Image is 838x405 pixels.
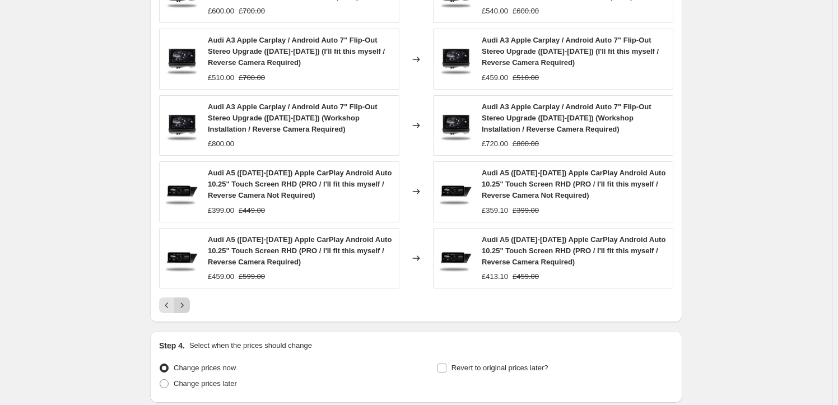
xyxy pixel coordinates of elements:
div: £600.00 [208,6,234,17]
span: Audi A3 Apple Carplay / Android Auto 7" Flip-Out Stereo Upgrade ([DATE]-[DATE]) (Workshop Install... [482,103,651,133]
div: £413.10 [482,271,508,282]
strike: £800.00 [513,138,539,150]
strike: £700.00 [239,6,265,17]
img: audi-a3-2014-2018-7-flip-out-android-screen-upgrade-and-wireless-apple-carplay-autostyle-uk-13_9b... [165,109,199,142]
img: Audi_A5_2009-2016_Apple_CarPlay_Android_Auto_10.25_Touch_Screen_RHD_2_80x.png [165,175,199,208]
span: Change prices later [174,379,237,388]
div: £399.00 [208,205,234,216]
div: £540.00 [482,6,508,17]
strike: £599.00 [239,271,265,282]
div: £510.00 [208,72,234,83]
div: £720.00 [482,138,508,150]
strike: £510.00 [513,72,539,83]
span: Change prices now [174,364,236,372]
img: Audi_A5_2009-2016_Apple_CarPlay_Android_Auto_10.25_Touch_Screen_RHD_2_80x.png [165,241,199,275]
h2: Step 4. [159,340,185,351]
img: Audi_A5_2009-2016_Apple_CarPlay_Android_Auto_10.25_Touch_Screen_RHD_2_80x.png [439,241,473,275]
img: audi-a3-2014-2018-7-flip-out-android-screen-upgrade-and-wireless-apple-carplay-autostyle-uk-13_9b... [439,43,473,76]
strike: £449.00 [239,205,265,216]
nav: Pagination [159,297,190,313]
strike: £399.00 [513,205,539,216]
button: Next [174,297,190,313]
span: Audi A3 Apple Carplay / Android Auto 7" Flip-Out Stereo Upgrade ([DATE]-[DATE]) (Workshop Install... [208,103,378,133]
div: £459.00 [208,271,234,282]
span: Audi A3 Apple Carplay / Android Auto 7" Flip-Out Stereo Upgrade ([DATE]-[DATE]) (I'll fit this my... [482,36,659,67]
strike: £600.00 [513,6,539,17]
span: Audi A5 ([DATE]-[DATE]) Apple CarPlay Android Auto 10.25" Touch Screen RHD (PRO / I'll fit this m... [482,169,665,199]
img: Audi_A5_2009-2016_Apple_CarPlay_Android_Auto_10.25_Touch_Screen_RHD_2_80x.png [439,175,473,208]
div: £800.00 [208,138,234,150]
span: Audi A5 ([DATE]-[DATE]) Apple CarPlay Android Auto 10.25" Touch Screen RHD (PRO / I'll fit this m... [482,235,665,266]
strike: £459.00 [513,271,539,282]
div: £359.10 [482,205,508,216]
img: audi-a3-2014-2018-7-flip-out-android-screen-upgrade-and-wireless-apple-carplay-autostyle-uk-13_9b... [165,43,199,76]
strike: £700.00 [239,72,265,83]
span: Audi A5 ([DATE]-[DATE]) Apple CarPlay Android Auto 10.25" Touch Screen RHD (PRO / I'll fit this m... [208,235,392,266]
div: £459.00 [482,72,508,83]
img: audi-a3-2014-2018-7-flip-out-android-screen-upgrade-and-wireless-apple-carplay-autostyle-uk-13_9b... [439,109,473,142]
span: Audi A3 Apple Carplay / Android Auto 7" Flip-Out Stereo Upgrade ([DATE]-[DATE]) (I'll fit this my... [208,36,385,67]
span: Audi A5 ([DATE]-[DATE]) Apple CarPlay Android Auto 10.25" Touch Screen RHD (PRO / I'll fit this m... [208,169,392,199]
span: Revert to original prices later? [451,364,548,372]
p: Select when the prices should change [189,340,312,351]
button: Previous [159,297,175,313]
